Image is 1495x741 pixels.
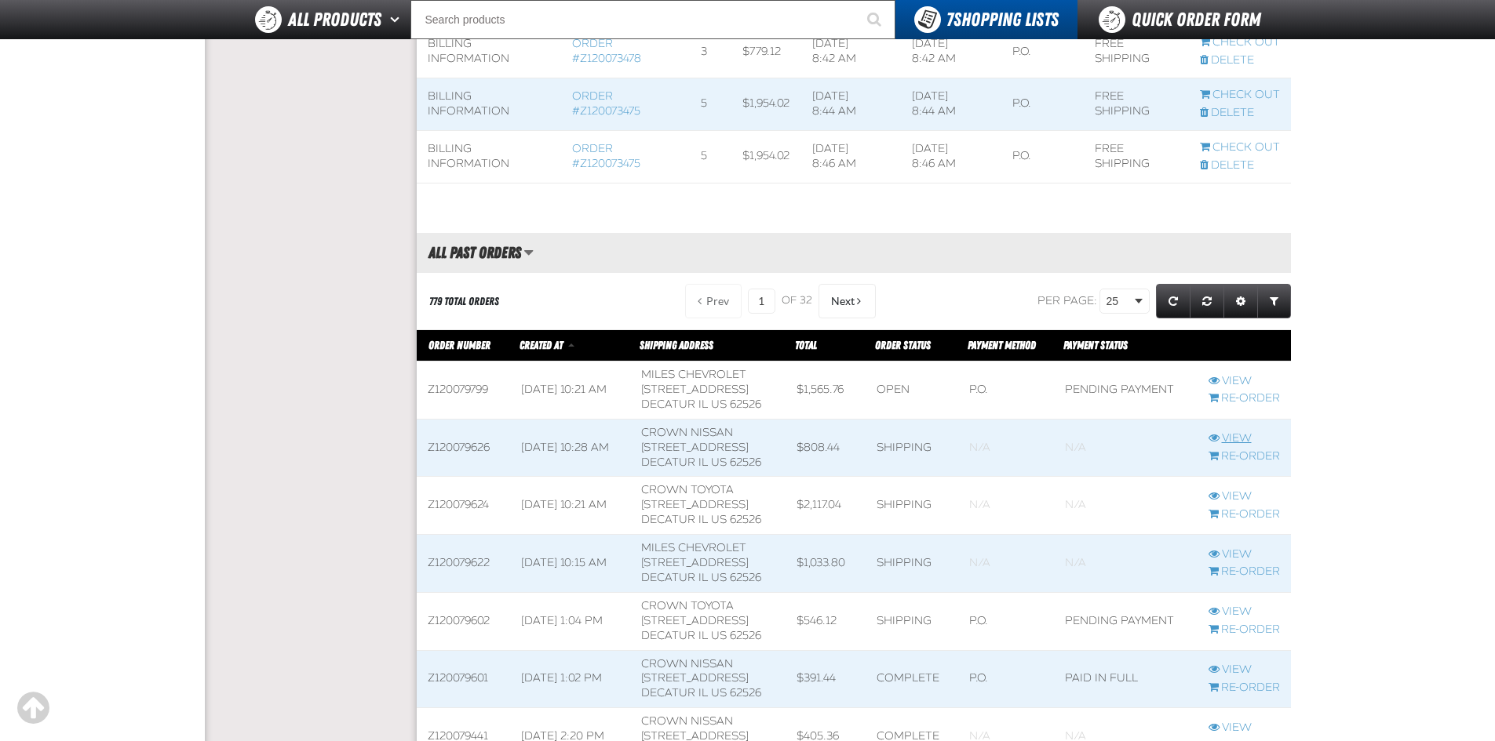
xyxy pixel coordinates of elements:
[510,650,630,708] td: [DATE] 1:02 PM
[1107,293,1132,310] span: 25
[866,477,958,535] td: Shipping
[1198,330,1291,361] th: Row actions
[958,361,1054,420] td: P.O.
[1209,449,1280,464] a: Re-Order Z120079626 order
[901,26,1001,78] td: [DATE] 8:42 AM
[510,535,630,593] td: [DATE] 10:15 AM
[428,339,490,351] a: Order Number
[1209,681,1280,696] a: Re-Order Z120079601 order
[690,78,731,130] td: 5
[16,691,50,725] div: Scroll to the top
[946,9,954,31] strong: 7
[690,130,731,183] td: 5
[429,294,499,309] div: 779 Total Orders
[1200,88,1280,103] a: Continue checkout started from Z120073475
[731,26,801,78] td: $779.12
[786,419,866,477] td: $808.44
[711,686,727,699] span: US
[1257,284,1291,318] a: Expand or Collapse Grid Filters
[730,571,761,584] bdo: 62526
[417,650,510,708] td: Z120079601
[831,295,855,307] span: Next Page
[428,142,550,172] div: Billing Information
[1209,489,1280,504] a: View Z120079624 order
[968,339,1036,351] span: Payment Method
[1209,565,1280,579] a: Re-Order Z120079622 order
[901,130,1001,183] td: [DATE] 8:46 AM
[641,541,746,554] span: Miles Chevrolet
[819,284,876,318] button: Next Page
[1200,140,1280,155] a: Continue checkout started from Z120073475
[1209,605,1280,619] a: View Z120079602 order
[1209,431,1280,446] a: View Z120079626 order
[1001,130,1084,183] td: P.O.
[1200,106,1280,121] a: Delete checkout started from Z120073475
[1200,53,1280,68] a: Delete checkout started from Z120073478
[946,9,1059,31] span: Shopping Lists
[1037,294,1097,307] span: Per page:
[641,629,695,642] span: DECATUR
[698,456,708,469] span: IL
[417,361,510,420] td: Z120079799
[875,339,931,351] a: Order Status
[641,398,695,411] span: DECATUR
[417,244,521,261] h2: All Past Orders
[786,535,866,593] td: $1,033.80
[640,339,713,351] span: Shipping Address
[641,383,749,396] span: [STREET_ADDRESS]
[572,89,640,118] a: Order #Z120073475
[711,629,727,642] span: US
[428,89,550,119] div: Billing Information
[1054,650,1198,708] td: Paid in full
[731,130,801,183] td: $1,954.02
[801,26,901,78] td: [DATE] 8:42 AM
[1054,419,1198,477] td: Blank
[510,361,630,420] td: [DATE] 10:21 AM
[1209,623,1280,637] a: Re-Order Z120079602 order
[866,650,958,708] td: Complete
[641,441,749,454] span: [STREET_ADDRESS]
[866,361,958,420] td: Open
[698,686,708,699] span: IL
[1190,284,1224,318] a: Reset grid action
[1200,35,1280,50] a: Continue checkout started from Z120073478
[698,513,708,526] span: IL
[786,477,866,535] td: $2,117.04
[730,629,761,642] bdo: 62526
[1054,535,1198,593] td: Blank
[1209,547,1280,562] a: View Z120079622 order
[1084,78,1189,130] td: Free Shipping
[288,5,381,34] span: All Products
[786,650,866,708] td: $391.44
[1084,130,1189,183] td: Free Shipping
[801,78,901,130] td: [DATE] 8:44 AM
[510,477,630,535] td: [DATE] 10:21 AM
[730,513,761,526] bdo: 62526
[1054,477,1198,535] td: Blank
[748,289,775,314] input: Current page number
[711,456,727,469] span: US
[520,339,563,351] span: Created At
[641,368,746,381] span: Miles Chevrolet
[958,650,1054,708] td: P.O.
[866,535,958,593] td: Shipping
[1209,374,1280,389] a: View Z120079799 order
[641,483,734,496] span: Crown Toyota
[1209,721,1280,736] a: View Z120079441 order
[572,142,640,170] a: Order #Z120073475
[786,361,866,420] td: $1,565.76
[641,599,734,612] span: Crown Toyota
[641,571,695,584] span: DECATUR
[690,26,731,78] td: 3
[730,398,761,411] bdo: 62526
[1209,663,1280,677] a: View Z120079601 order
[1200,158,1280,173] a: Delete checkout started from Z120073475
[417,477,510,535] td: Z120079624
[866,592,958,650] td: Shipping
[572,37,641,65] a: Order #Z120073478
[958,477,1054,535] td: Blank
[641,426,733,439] span: Crown Nissan
[731,78,801,130] td: $1,954.02
[428,37,550,67] div: Billing Information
